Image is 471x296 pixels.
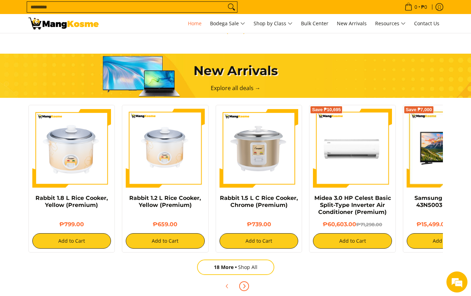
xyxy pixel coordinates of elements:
h6: ₱659.00 [126,221,205,228]
textarea: Type your message and hit 'Enter' [4,191,134,216]
button: Add to Cart [126,233,205,249]
span: 18 More [214,264,238,270]
span: We're online! [41,88,97,159]
button: Previous [220,278,235,294]
a: Shop by Class [250,14,296,33]
img: Mang Kosme: Your Home Appliances Warehouse Sale Partner! [28,18,99,29]
button: Add to Cart [220,233,299,249]
a: Contact Us [411,14,443,33]
nav: Main Menu [106,14,443,33]
button: Next [236,278,252,294]
span: Contact Us [414,20,439,27]
img: https://mangkosme.com/products/rabbit-1-5-l-c-rice-cooker-chrome-class-a [220,109,299,188]
h6: ₱60,603.00 [313,221,392,228]
div: Minimize live chat window [115,4,132,20]
a: Midea 3.0 HP Celest Basic Split-Type Inverter Air Conditioner (Premium) [314,195,391,215]
a: Bulk Center [297,14,332,33]
a: Rabbit 1.5 L C Rice Cooker, Chrome (Premium) [220,195,298,208]
div: Chat with us now [37,39,118,48]
button: Add to Cart [313,233,392,249]
button: Add to Cart [32,233,111,249]
h6: ₱739.00 [220,221,299,228]
a: Resources [372,14,409,33]
img: https://mangkosme.com/products/rabbit-1-8-l-rice-cooker-yellow-class-a [32,109,111,188]
img: rabbit-1.2-liter-rice-cooker-yellow-full-view-mang-kosme [126,109,205,188]
button: Search [226,2,237,12]
a: New Arrivals [333,14,370,33]
a: Rabbit 1.8 L Rice Cooker, Yellow (Premium) [35,195,108,208]
a: Explore all deals → [211,84,261,92]
span: Save ₱7,000 [406,108,432,112]
span: Home [188,20,202,27]
span: • [403,3,429,11]
span: Bodega Sale [210,19,245,28]
span: New Arrivals [337,20,367,27]
span: 0 [413,5,418,9]
span: Shop by Class [254,19,293,28]
a: Rabbit 1.2 L Rice Cooker, Yellow (Premium) [129,195,201,208]
a: Bodega Sale [207,14,249,33]
span: Bulk Center [301,20,328,27]
a: 18 MoreShop All [197,260,274,275]
a: Home [184,14,205,33]
img: Midea 3.0 HP Celest Basic Split-Type Inverter Air Conditioner (Premium) [313,109,392,188]
del: ₱71,298.00 [356,222,382,227]
span: Save ₱10,695 [312,108,341,112]
h6: ₱799.00 [32,221,111,228]
span: Resources [375,19,406,28]
span: ₱0 [420,5,428,9]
